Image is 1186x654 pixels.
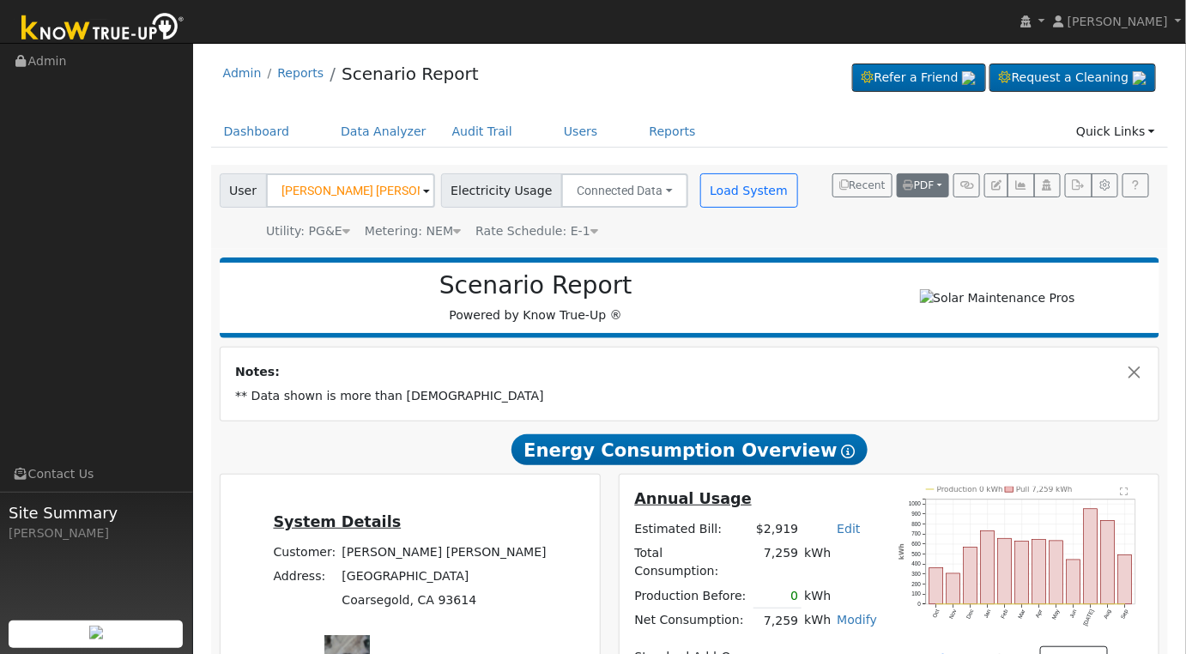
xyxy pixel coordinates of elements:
[9,524,184,542] div: [PERSON_NAME]
[1101,521,1115,605] rect: onclick=""
[632,542,753,584] td: Total Consumption:
[1015,542,1029,604] rect: onclick=""
[947,574,960,605] rect: onclick=""
[266,173,435,208] input: Select a User
[920,289,1075,307] img: Solar Maintenance Pros
[898,544,905,560] text: kWh
[9,501,184,524] span: Site Summary
[1051,609,1062,621] text: May
[270,564,339,588] td: Address:
[989,64,1156,93] a: Request a Cleaning
[987,603,989,606] circle: onclick=""
[904,179,935,191] span: PDF
[911,572,921,578] text: 300
[1121,487,1129,496] text: 
[1035,609,1045,620] text: Apr
[1073,603,1075,606] circle: onclick=""
[1016,486,1073,494] text: Pull 7,259 kWh
[475,224,598,238] span: Alias: HE1
[911,561,921,567] text: 400
[802,542,880,584] td: kWh
[911,591,921,597] text: 100
[1038,603,1041,606] circle: onclick=""
[339,589,549,613] td: Coarsegold, CA 93614
[981,531,995,604] rect: onclick=""
[561,173,688,208] button: Connected Data
[909,501,922,507] text: 1000
[911,521,921,527] text: 800
[339,564,549,588] td: [GEOGRAPHIC_DATA]
[1021,603,1024,606] circle: onclick=""
[983,609,992,620] text: Jan
[632,584,753,609] td: Production Before:
[1084,509,1098,604] rect: onclick=""
[1017,609,1026,621] text: Mar
[89,626,103,639] img: retrieve
[277,66,324,80] a: Reports
[897,173,949,197] button: PDF
[637,116,709,148] a: Reports
[970,603,972,606] circle: onclick=""
[1050,542,1063,605] rect: onclick=""
[753,542,802,584] td: 7,259
[1065,173,1092,197] button: Export Interval Data
[937,486,1003,494] text: Production 0 kWh
[270,540,339,564] td: Customer:
[953,603,955,606] circle: onclick=""
[852,64,986,93] a: Refer a Friend
[753,518,802,542] td: $2,919
[1068,15,1168,28] span: [PERSON_NAME]
[1063,116,1168,148] a: Quick Links
[1007,173,1034,197] button: Multi-Series Graph
[1126,363,1144,381] button: Close
[837,522,860,536] a: Edit
[1004,603,1007,606] circle: onclick=""
[441,173,562,208] span: Electricity Usage
[911,531,921,537] text: 700
[1067,560,1080,605] rect: onclick=""
[964,548,977,604] rect: onclick=""
[911,512,921,518] text: 900
[439,116,525,148] a: Audit Trail
[1118,556,1132,605] rect: onclick=""
[842,445,856,458] i: Show Help
[211,116,303,148] a: Dashboard
[1034,173,1061,197] button: Login As
[918,602,922,608] text: 0
[223,66,262,80] a: Admin
[233,385,1147,409] td: ** Data shown is more than [DEMOGRAPHIC_DATA]
[266,222,350,240] div: Utility: PG&E
[635,490,752,507] u: Annual Usage
[998,539,1012,605] rect: onclick=""
[753,609,802,633] td: 7,259
[228,271,844,324] div: Powered by Know True-Up ®
[274,513,402,530] u: System Details
[1120,609,1130,621] text: Sep
[1090,603,1092,606] circle: onclick=""
[965,609,976,621] text: Dec
[911,542,921,548] text: 600
[931,609,941,620] text: Oct
[1103,609,1113,621] text: Aug
[237,271,834,300] h2: Scenario Report
[13,9,193,48] img: Know True-Up
[832,173,893,197] button: Recent
[953,173,980,197] button: Generate Report Link
[339,540,549,564] td: [PERSON_NAME] [PERSON_NAME]
[837,613,877,627] a: Modify
[342,64,479,84] a: Scenario Report
[328,116,439,148] a: Data Analyzer
[365,222,461,240] div: Metering: NEM
[802,584,834,609] td: kWh
[1092,173,1118,197] button: Settings
[1107,603,1110,606] circle: onclick=""
[948,609,959,621] text: Nov
[802,609,834,633] td: kWh
[911,581,921,587] text: 200
[1082,609,1096,628] text: [DATE]
[1133,71,1147,85] img: retrieve
[1032,540,1046,604] rect: onclick=""
[700,173,798,208] button: Load System
[1056,603,1058,606] circle: onclick=""
[1124,603,1127,606] circle: onclick=""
